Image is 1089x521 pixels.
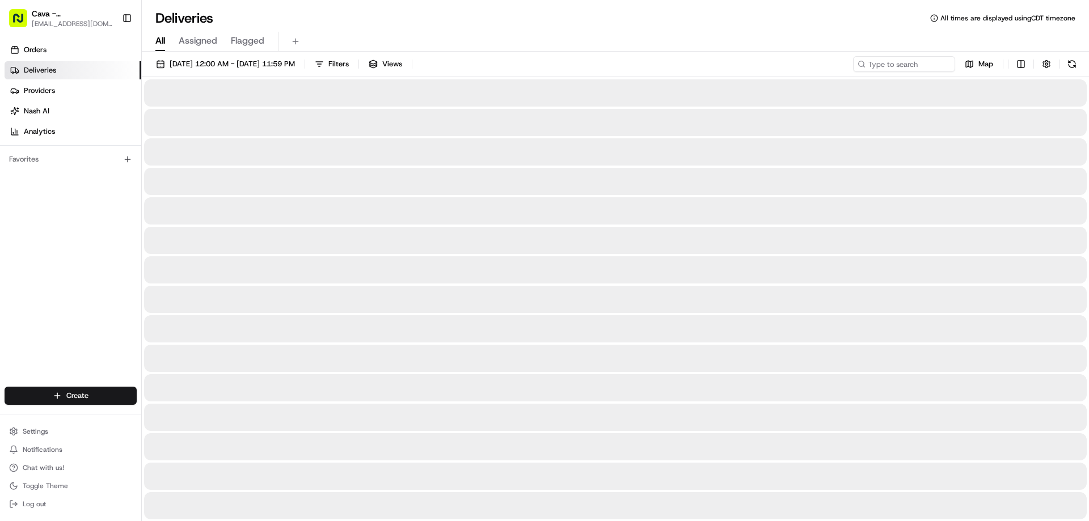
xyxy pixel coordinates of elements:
[5,150,137,168] div: Favorites
[5,122,141,141] a: Analytics
[960,56,998,72] button: Map
[23,481,68,490] span: Toggle Theme
[382,59,402,69] span: Views
[978,59,993,69] span: Map
[155,9,213,27] h1: Deliveries
[24,86,55,96] span: Providers
[5,496,137,512] button: Log out
[5,102,141,120] a: Nash AI
[179,34,217,48] span: Assigned
[24,45,47,55] span: Orders
[5,423,137,439] button: Settings
[66,391,88,401] span: Create
[24,65,56,75] span: Deliveries
[310,56,354,72] button: Filters
[1064,56,1080,72] button: Refresh
[23,499,46,509] span: Log out
[5,61,141,79] a: Deliveries
[328,59,349,69] span: Filters
[364,56,407,72] button: Views
[5,460,137,476] button: Chat with us!
[24,126,55,137] span: Analytics
[32,19,113,28] button: [EMAIL_ADDRESS][DOMAIN_NAME]
[853,56,955,72] input: Type to search
[23,463,64,472] span: Chat with us!
[170,59,295,69] span: [DATE] 12:00 AM - [DATE] 11:59 PM
[23,427,48,436] span: Settings
[5,442,137,458] button: Notifications
[5,387,137,405] button: Create
[5,41,141,59] a: Orders
[23,445,62,454] span: Notifications
[32,8,113,19] button: Cava - [GEOGRAPHIC_DATA]
[940,14,1075,23] span: All times are displayed using CDT timezone
[5,82,141,100] a: Providers
[151,56,300,72] button: [DATE] 12:00 AM - [DATE] 11:59 PM
[231,34,264,48] span: Flagged
[5,478,137,494] button: Toggle Theme
[155,34,165,48] span: All
[24,106,49,116] span: Nash AI
[5,5,117,32] button: Cava - [GEOGRAPHIC_DATA][EMAIL_ADDRESS][DOMAIN_NAME]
